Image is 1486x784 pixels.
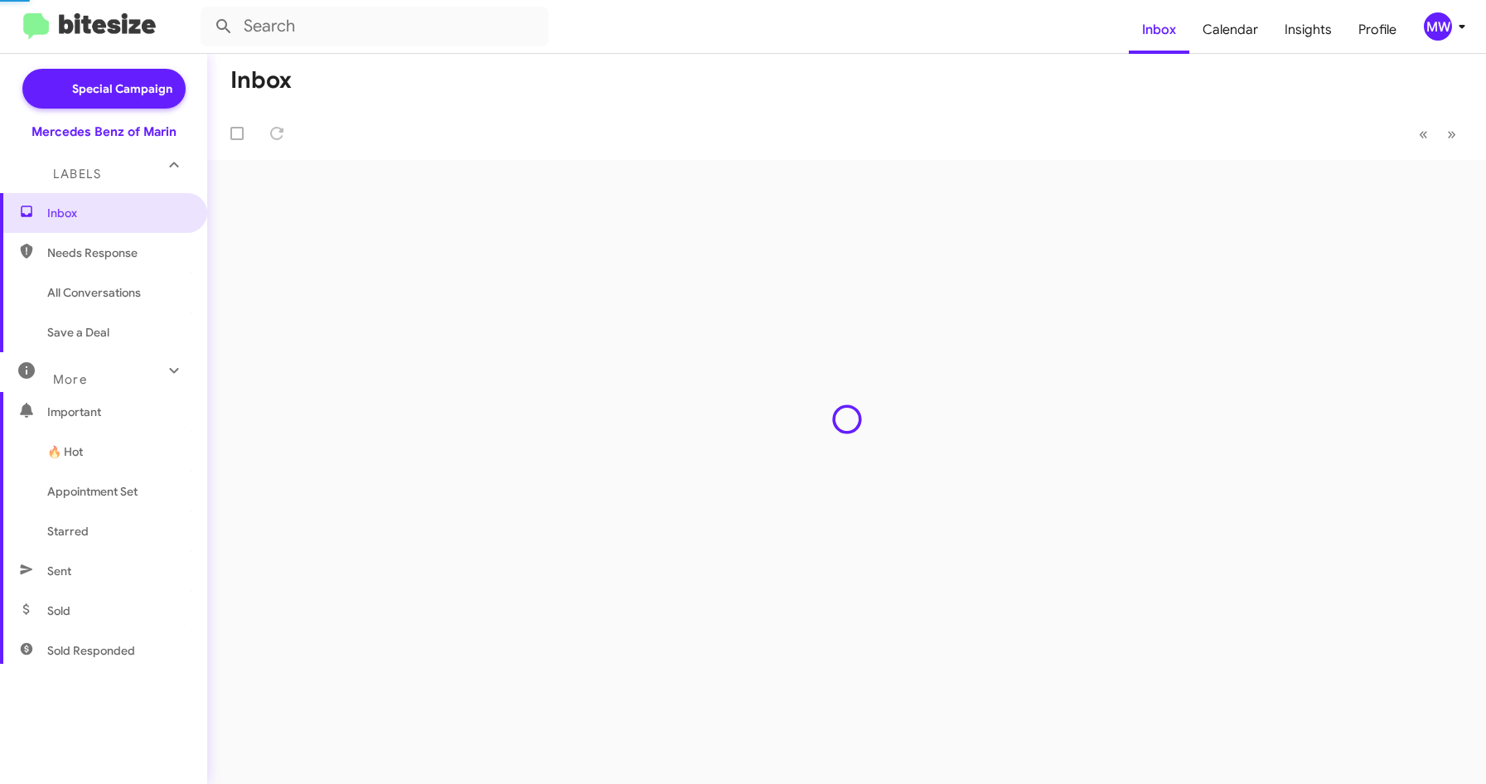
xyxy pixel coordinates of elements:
[201,7,549,46] input: Search
[1129,6,1189,54] a: Inbox
[53,372,87,387] span: More
[22,69,186,109] a: Special Campaign
[53,167,101,181] span: Labels
[72,80,172,97] span: Special Campaign
[1271,6,1345,54] a: Insights
[47,443,83,460] span: 🔥 Hot
[47,244,188,261] span: Needs Response
[47,205,188,221] span: Inbox
[47,284,141,301] span: All Conversations
[1419,123,1428,144] span: «
[1410,117,1466,151] nav: Page navigation example
[1447,123,1456,144] span: »
[1437,117,1466,151] button: Next
[47,483,138,500] span: Appointment Set
[47,324,109,341] span: Save a Deal
[47,523,89,540] span: Starred
[1409,117,1438,151] button: Previous
[47,642,135,659] span: Sold Responded
[1410,12,1468,41] button: MW
[1345,6,1410,54] a: Profile
[31,123,177,140] div: Mercedes Benz of Marin
[47,603,70,619] span: Sold
[1189,6,1271,54] a: Calendar
[47,563,71,579] span: Sent
[230,67,292,94] h1: Inbox
[1424,12,1452,41] div: MW
[47,404,188,420] span: Important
